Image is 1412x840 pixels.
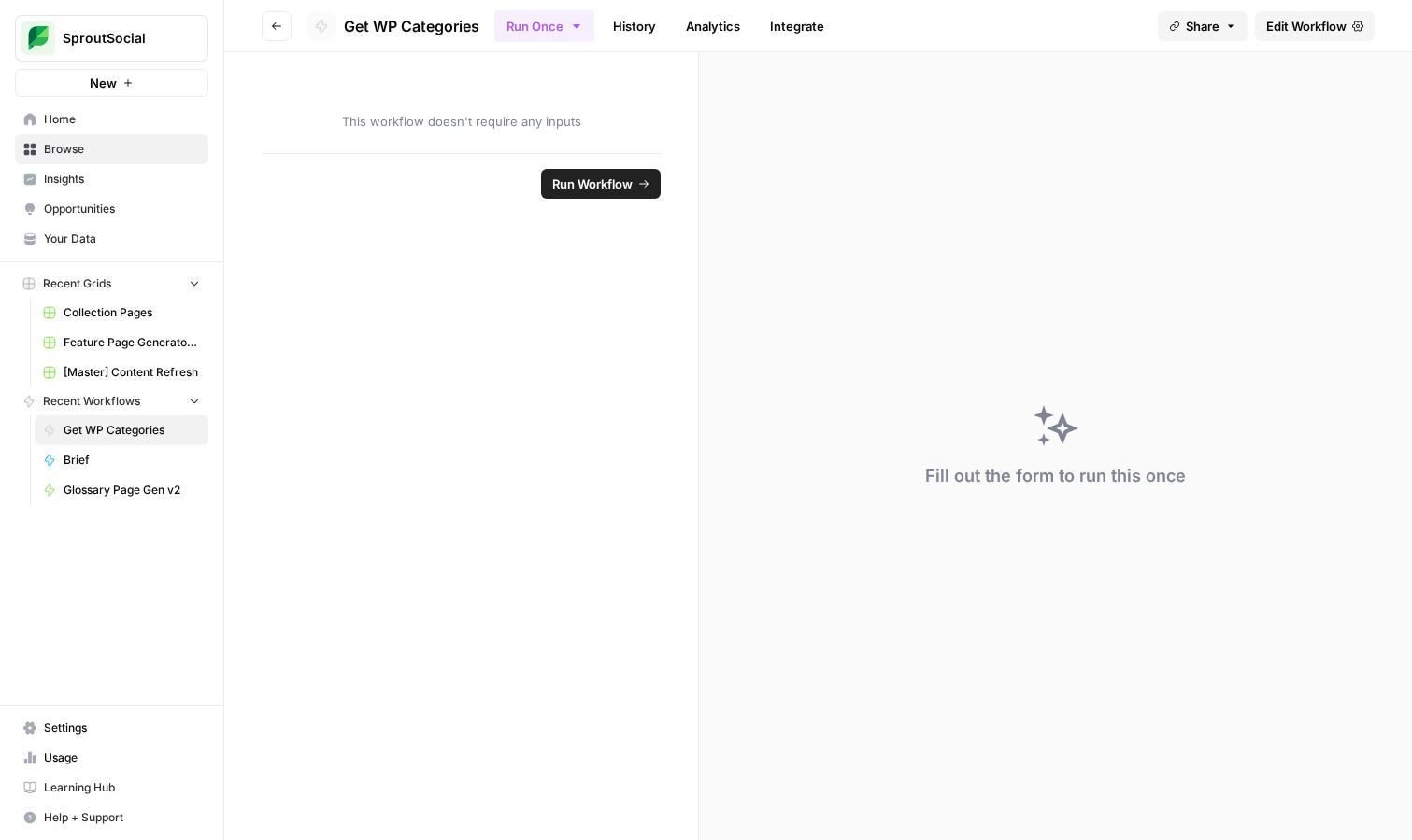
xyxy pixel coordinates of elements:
[15,15,208,62] button: Workspace: SproutSocial
[44,720,200,736] span: Settings
[43,393,140,410] span: Recent Workflows
[15,105,208,134] a: Home
[44,779,200,796] span: Learning Hub
[35,298,208,328] a: Collection Pages
[64,422,200,439] span: Get WP Categories
[64,482,200,498] span: Glossary Page Gen v2
[44,171,200,188] span: Insights
[15,773,208,803] a: Learning Hub
[15,69,208,97] button: New
[541,169,661,199] button: Run Workflow
[1255,11,1375,41] a: Edit Workflow
[1158,11,1248,41] button: Share
[64,364,200,381] span: [Master] Content Refresh
[1186,17,1219,35] span: Share
[15,387,208,415] button: Recent Workflows
[759,11,835,41] a: Integrate
[15,743,208,773] a: Usage
[15,270,208,298] button: Recent Grids
[44,201,200,217] span: Opportunities
[44,111,200,128] span: Home
[35,357,208,387] a: [Master] Content Refresh
[64,334,200,351] span: Feature Page Generator Grid
[15,713,208,743] a: Settings
[262,112,661,131] span: This workflow doesn't require any inputs
[552,175,633,193] span: Run Workflow
[35,328,208,357] a: Feature Page Generator Grid
[494,10,594,42] button: Run Once
[35,415,208,445] a: Get WP Categories
[675,11,751,41] a: Analytics
[1266,17,1347,35] span: Edit Workflow
[44,231,200,247] span: Your Data
[64,452,200,469] span: Brief
[35,475,208,505] a: Glossary Page Gen v2
[64,304,200,321] span: Collection Pages
[15,224,208,254] a: Your Data
[90,74,117,92] span: New
[44,141,200,158] span: Browse
[15,134,208,164] a: Browse
[15,194,208,224] a: Opportunities
[602,11,667,41] a: History
[35,445,208,475] a: Brief
[44,809,200,826] span: Help + Support
[63,29,176,48] span: SproutSocial
[344,15,479,37] span: Get WP Categories
[15,803,208,833] button: Help + Support
[15,164,208,194] a: Insights
[44,749,200,766] span: Usage
[43,275,111,292] span: Recent Grids
[21,21,55,55] img: SproutSocial Logo
[307,11,479,41] a: Get WP Categories
[925,463,1186,489] div: Fill out the form to run this once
